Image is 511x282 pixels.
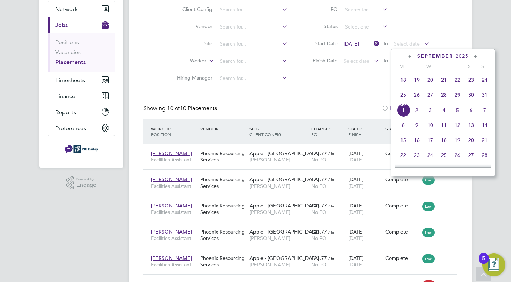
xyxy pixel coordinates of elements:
[249,235,308,241] span: [PERSON_NAME]
[198,251,248,271] div: Phoenix Resourcing Services
[435,63,449,70] span: T
[48,17,115,33] button: Jobs
[417,53,453,59] span: September
[311,255,327,261] span: £23.77
[66,176,97,190] a: Powered byEngage
[381,56,390,65] span: To
[55,109,76,116] span: Reports
[346,173,384,193] div: [DATE]
[328,177,334,182] span: / hr
[381,39,390,48] span: To
[478,73,491,87] span: 24
[476,63,490,70] span: S
[396,73,410,87] span: 18
[151,150,192,157] span: [PERSON_NAME]
[328,151,334,156] span: / hr
[248,122,309,141] div: Site
[478,148,491,162] span: 28
[309,122,346,141] div: Charge
[410,148,424,162] span: 23
[151,209,197,215] span: Facilities Assistant
[343,5,388,15] input: Search for...
[48,104,115,120] button: Reports
[464,103,478,117] span: 6
[385,202,419,209] div: Complete
[171,75,212,81] label: Hiring Manager
[395,63,408,70] span: M
[385,176,419,183] div: Complete
[462,63,476,70] span: S
[451,103,464,117] span: 5
[422,63,435,70] span: W
[55,22,68,29] span: Jobs
[478,133,491,147] span: 21
[48,1,115,17] button: Network
[346,147,384,166] div: [DATE]
[422,254,435,263] span: Low
[346,225,384,245] div: [DATE]
[149,251,457,257] a: [PERSON_NAME]Facilities AssistantPhoenix Resourcing ServicesApple - [GEOGRAPHIC_DATA][PERSON_NAME...
[478,118,491,132] span: 14
[167,105,217,112] span: 10 Placements
[424,103,437,117] span: 3
[437,133,451,147] span: 18
[424,88,437,102] span: 27
[249,209,308,215] span: [PERSON_NAME]
[305,40,338,47] label: Start Date
[478,88,491,102] span: 31
[55,77,85,83] span: Timesheets
[348,261,364,268] span: [DATE]
[437,73,451,87] span: 21
[346,122,384,141] div: Start
[410,118,424,132] span: 9
[311,183,327,189] span: No PO
[344,58,369,64] span: Select date
[311,202,327,209] span: £23.77
[305,23,338,30] label: Status
[249,157,308,163] span: [PERSON_NAME]
[217,56,288,66] input: Search for...
[424,118,437,132] span: 10
[385,229,419,235] div: Complete
[348,209,364,215] span: [DATE]
[149,122,198,141] div: Worker
[410,88,424,102] span: 26
[344,41,359,47] span: [DATE]
[410,163,424,177] span: 30
[149,146,457,152] a: [PERSON_NAME]Facilities AssistantPhoenix Resourcing ServicesApple - [GEOGRAPHIC_DATA][PERSON_NAME...
[217,22,288,32] input: Search for...
[328,256,334,261] span: / hr
[424,73,437,87] span: 20
[165,57,206,65] label: Worker
[385,255,419,261] div: Complete
[217,39,288,49] input: Search for...
[482,253,505,276] button: Open Resource Center, 5 new notifications
[217,5,288,15] input: Search for...
[346,251,384,271] div: [DATE]
[311,150,327,157] span: £23.77
[149,199,457,205] a: [PERSON_NAME]Facilities AssistantPhoenix Resourcing ServicesApple - [GEOGRAPHIC_DATA][PERSON_NAME...
[48,143,115,155] a: Go to home page
[394,41,420,47] span: Select date
[55,6,78,12] span: Network
[410,103,424,117] span: 2
[171,6,212,12] label: Client Config
[76,182,96,188] span: Engage
[217,73,288,83] input: Search for...
[249,255,319,261] span: Apple - [GEOGRAPHIC_DATA]
[151,183,197,189] span: Facilities Assistant
[48,72,115,88] button: Timesheets
[449,63,462,70] span: F
[143,105,218,112] div: Showing
[396,88,410,102] span: 25
[48,88,115,104] button: Finance
[451,148,464,162] span: 26
[437,103,451,117] span: 4
[311,235,327,241] span: No PO
[348,126,362,137] span: / Finish
[410,133,424,147] span: 16
[198,225,248,245] div: Phoenix Resourcing Services
[384,122,421,135] div: Status
[151,176,192,183] span: [PERSON_NAME]
[437,118,451,132] span: 11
